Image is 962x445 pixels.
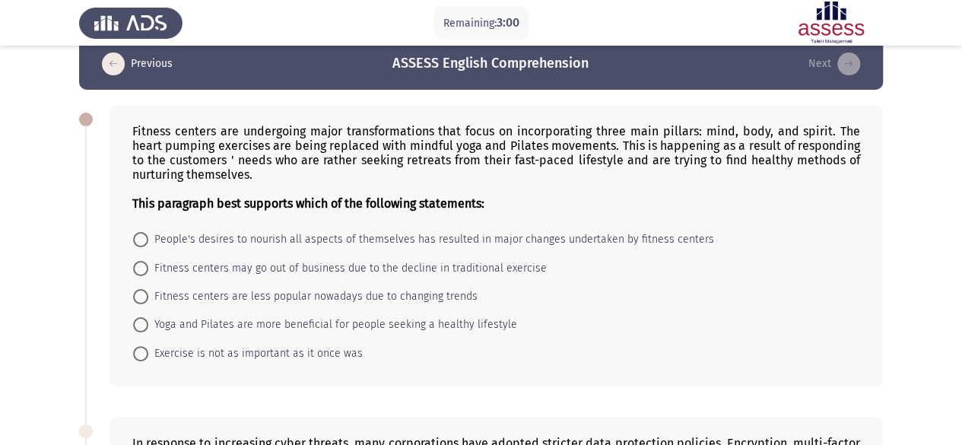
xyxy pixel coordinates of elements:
[497,15,519,30] span: 3:00
[443,14,519,33] p: Remaining:
[148,259,547,278] span: Fitness centers may go out of business due to the decline in traditional exercise
[97,52,177,76] button: load previous page
[79,2,183,44] img: Assess Talent Management logo
[148,345,363,363] span: Exercise is not as important as it once was
[148,316,517,334] span: Yoga and Pilates are more beneficial for people seeking a healthy lifestyle
[148,288,478,306] span: Fitness centers are less popular nowadays due to changing trends
[148,230,714,249] span: People's desires to nourish all aspects of themselves has resulted in major changes undertaken by...
[392,54,589,73] h3: ASSESS English Comprehension
[132,124,860,211] div: Fitness centers are undergoing major transformations that focus on incorporating three main pilla...
[779,2,883,44] img: Assessment logo of ASSESS English Language Assessment (3 Module) (Ad - IB)
[132,196,484,211] b: This paragraph best supports which of the following statements:
[804,52,865,76] button: load next page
